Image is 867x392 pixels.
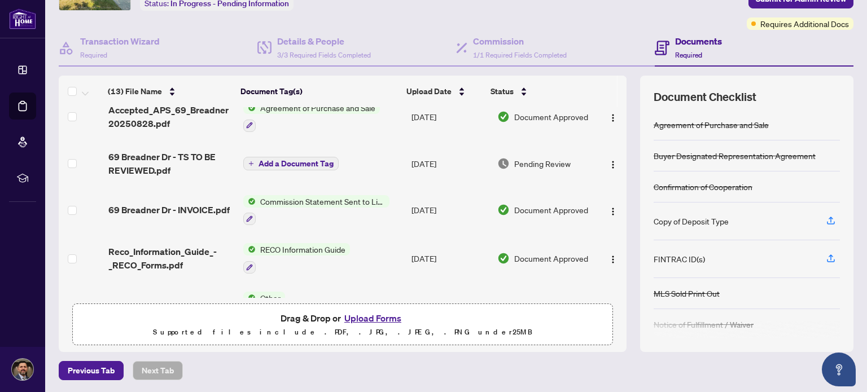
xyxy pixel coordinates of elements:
[243,243,350,274] button: Status IconRECO Information Guide
[80,34,160,48] h4: Transaction Wizard
[277,51,371,59] span: 3/3 Required Fields Completed
[473,34,567,48] h4: Commission
[256,195,389,208] span: Commission Statement Sent to Listing Brokerage
[654,118,769,131] div: Agreement of Purchase and Sale
[243,195,389,226] button: Status IconCommission Statement Sent to Listing Brokerage
[80,325,606,339] p: Supported files include .PDF, .JPG, .JPEG, .PNG under 25 MB
[256,292,285,304] span: Other
[108,203,230,217] span: 69 Breadner Dr - INVOICE.pdf
[608,207,618,216] img: Logo
[256,102,380,114] span: Agreement of Purchase and Sale
[281,311,405,325] span: Drag & Drop or
[103,76,236,107] th: (13) File Name
[675,34,722,48] h4: Documents
[486,76,589,107] th: Status
[407,234,493,283] td: [DATE]
[407,93,493,141] td: [DATE]
[654,253,705,265] div: FINTRAC ID(s)
[497,252,510,265] img: Document Status
[68,362,115,380] span: Previous Tab
[406,85,452,98] span: Upload Date
[604,201,622,219] button: Logo
[9,8,36,29] img: logo
[604,249,622,267] button: Logo
[407,141,493,186] td: [DATE]
[12,359,33,380] img: Profile Icon
[654,89,756,105] span: Document Checklist
[473,51,567,59] span: 1/1 Required Fields Completed
[236,76,402,107] th: Document Tag(s)
[108,245,234,272] span: Reco_Information_Guide_-_RECO_Forms.pdf
[243,102,256,114] img: Status Icon
[491,85,514,98] span: Status
[243,102,380,132] button: Status IconAgreement of Purchase and Sale
[514,111,588,123] span: Document Approved
[243,292,285,322] button: Status IconOther
[243,156,339,171] button: Add a Document Tag
[402,76,486,107] th: Upload Date
[73,304,612,346] span: Drag & Drop orUpload FormsSupported files include .PDF, .JPG, .JPEG, .PNG under25MB
[654,215,729,227] div: Copy of Deposit Type
[654,149,816,162] div: Buyer Designated Representation Agreement
[108,150,234,177] span: 69 Breadner Dr - TS TO BE REVIEWED.pdf
[407,283,493,331] td: [DATE]
[133,361,183,380] button: Next Tab
[608,113,618,122] img: Logo
[608,160,618,169] img: Logo
[108,103,234,130] span: Accepted_APS_69_Breadner20250828.pdf
[608,255,618,264] img: Logo
[108,85,162,98] span: (13) File Name
[497,111,510,123] img: Document Status
[341,311,405,325] button: Upload Forms
[654,287,720,299] div: MLS Sold Print Out
[654,318,754,331] div: Notice of Fulfillment / Waiver
[514,157,571,170] span: Pending Review
[407,186,493,235] td: [DATE]
[243,292,256,304] img: Status Icon
[243,157,339,170] button: Add a Document Tag
[654,180,752,193] div: Confirmation of Cooperation
[497,157,510,170] img: Document Status
[80,51,107,59] span: Required
[59,361,124,380] button: Previous Tab
[514,252,588,265] span: Document Approved
[277,34,371,48] h4: Details & People
[259,160,334,168] span: Add a Document Tag
[604,108,622,126] button: Logo
[243,243,256,256] img: Status Icon
[604,155,622,173] button: Logo
[514,204,588,216] span: Document Approved
[497,204,510,216] img: Document Status
[256,243,350,256] span: RECO Information Guide
[248,161,254,166] span: plus
[822,353,856,386] button: Open asap
[760,17,849,30] span: Requires Additional Docs
[243,195,256,208] img: Status Icon
[675,51,702,59] span: Required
